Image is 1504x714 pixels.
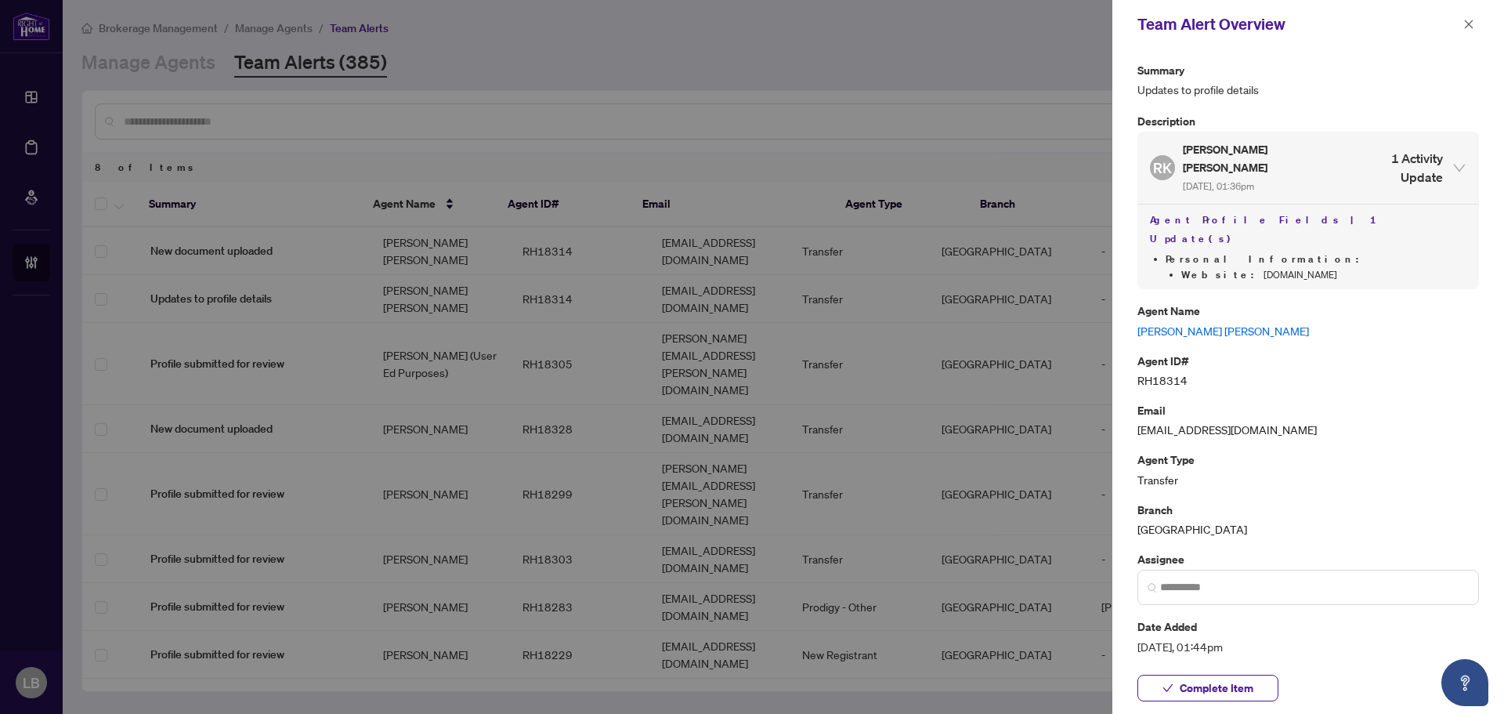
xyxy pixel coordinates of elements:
[1183,141,1343,176] h5: [PERSON_NAME] [PERSON_NAME]
[1137,81,1479,99] span: Updates to profile details
[1137,501,1479,519] p: Branch
[1137,638,1479,656] span: [DATE], 01:44pm
[1353,149,1443,187] h4: 1 Activity Update
[1166,252,1378,266] span: Personal Information :
[1137,302,1479,320] p: Agent Name
[1137,132,1479,204] div: RK[PERSON_NAME] [PERSON_NAME] [DATE], 01:36pm1 Activity Update
[1137,550,1479,568] p: Assignee
[1137,451,1479,487] div: Transfer
[1181,268,1264,281] span: Website :
[1137,61,1479,79] p: Summary
[1162,683,1173,694] span: check
[1137,451,1479,469] p: Agent Type
[1137,13,1459,36] div: Team Alert Overview
[1183,180,1254,192] span: [DATE], 01:36pm
[1137,401,1479,419] p: Email
[1463,19,1474,30] span: close
[1441,659,1488,706] button: Open asap
[1137,352,1479,370] p: Agent ID#
[1137,618,1479,636] p: Date Added
[1137,322,1479,339] a: [PERSON_NAME] [PERSON_NAME]
[1452,161,1466,175] span: expanded
[1148,583,1157,593] img: search_icon
[1180,676,1253,701] span: Complete Item
[1137,501,1479,538] div: [GEOGRAPHIC_DATA]
[1137,352,1479,389] div: RH18314
[1150,211,1466,248] h4: Agent Profile Fields | 1 Update(s)
[1181,267,1466,283] li: [DOMAIN_NAME]
[1137,401,1479,438] div: [EMAIL_ADDRESS][DOMAIN_NAME]
[1153,157,1172,179] span: RK
[1137,675,1278,701] button: Complete Item
[1137,112,1479,130] p: Description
